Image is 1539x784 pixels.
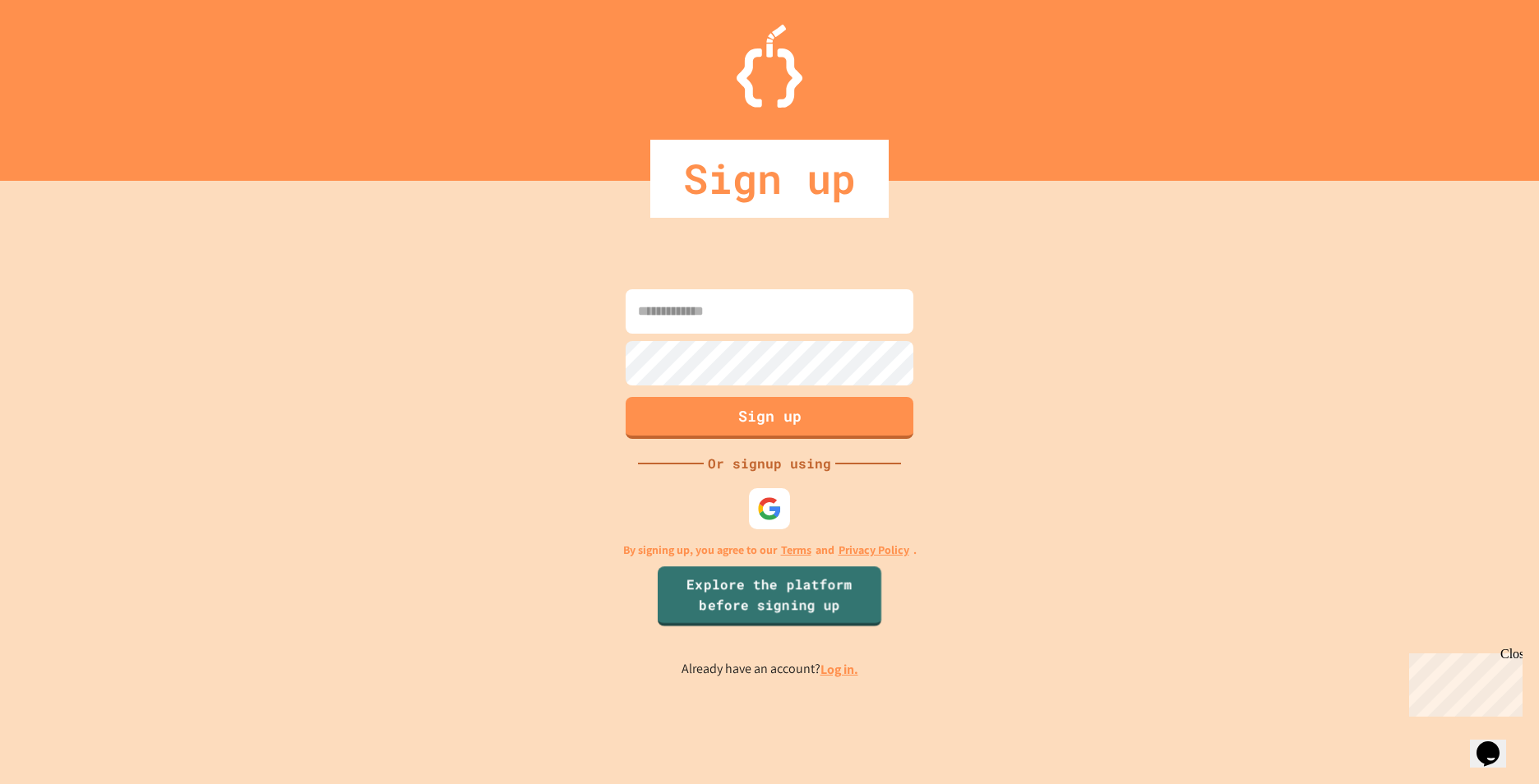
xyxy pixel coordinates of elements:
button: Sign up [626,397,913,439]
p: By signing up, you agree to our and . [623,542,917,559]
a: Explore the platform before signing up [658,566,881,626]
a: Terms [781,542,811,559]
iframe: chat widget [1470,718,1523,768]
a: Log in. [820,661,858,678]
img: google-icon.svg [757,496,782,521]
p: Already have an account? [682,659,858,680]
div: Chat with us now!Close [7,7,113,104]
img: Logo.svg [737,25,802,108]
div: Or signup using [704,454,835,473]
div: Sign up [650,140,889,218]
iframe: chat widget [1403,647,1523,717]
a: Privacy Policy [839,542,909,559]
